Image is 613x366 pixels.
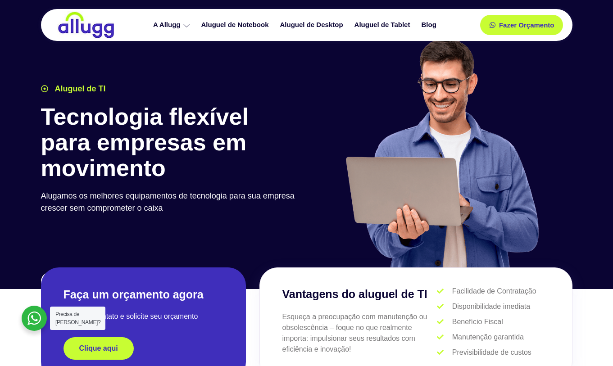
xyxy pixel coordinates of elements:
a: A Allugg [149,17,197,33]
img: aluguel de ti para startups [342,38,541,267]
h3: Vantagens do aluguel de TI [282,286,437,303]
span: Precisa de [PERSON_NAME]? [55,311,100,325]
span: Manutenção garantida [450,332,524,343]
span: Facilidade de Contratação [450,286,536,297]
span: Disponibilidade imediata [450,301,530,312]
span: Benefício Fiscal [450,316,503,327]
a: Aluguel de Desktop [276,17,350,33]
p: Alugamos os melhores equipamentos de tecnologia para sua empresa crescer sem comprometer o caixa [41,190,302,214]
span: Fazer Orçamento [499,22,554,28]
iframe: Chat Widget [568,323,613,366]
img: locação de TI é Allugg [57,11,115,39]
a: Fazer Orçamento [480,15,563,35]
a: Aluguel de Tablet [350,17,417,33]
a: Blog [417,17,443,33]
span: Previsibilidade de custos [450,347,531,358]
span: Aluguel de TI [53,83,106,95]
span: Clique aqui [79,345,118,352]
a: Aluguel de Notebook [197,17,276,33]
h1: Tecnologia flexível para empresas em movimento [41,104,302,181]
a: Clique aqui [64,337,134,360]
p: Entre em contato e solicite seu orçamento [64,311,223,322]
p: Esqueça a preocupação com manutenção ou obsolescência – foque no que realmente importa: impulsion... [282,312,437,355]
h2: Faça um orçamento agora [64,287,223,302]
